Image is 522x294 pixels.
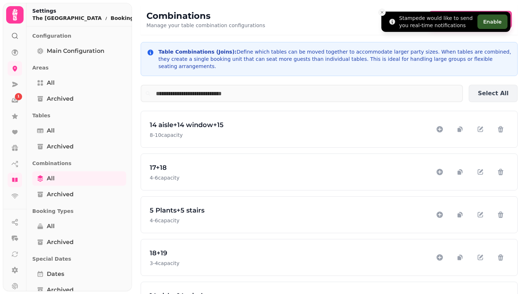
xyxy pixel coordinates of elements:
[32,14,102,22] p: The [GEOGRAPHIC_DATA]
[469,85,518,102] button: Select All
[32,252,126,265] p: Special Dates
[47,238,74,247] span: Archived
[158,48,511,70] div: Define which tables can be moved together to accommodate larger party sizes. When tables are comb...
[150,120,224,130] h3: 14 aisle+14 window+15
[32,157,126,170] p: Combinations
[432,249,448,265] button: Generate extra combinations
[146,22,265,29] p: Manage your table combination configurations
[32,123,126,138] a: All
[378,9,386,16] button: Close toast
[32,61,126,74] p: Areas
[47,79,55,87] span: All
[47,94,74,103] span: Archived
[32,267,126,281] a: Dates
[32,76,126,90] a: All
[47,222,55,231] span: All
[150,131,183,139] span: 8 - 10 capacity
[17,94,20,99] span: 1
[47,47,104,55] span: Main Configuration
[32,109,126,122] p: Tables
[432,121,448,137] button: Generate extra combinations
[150,205,204,215] h3: 5 Plants+5 stairs
[47,126,55,135] span: All
[32,219,126,234] a: All
[478,91,509,96] span: Select All
[32,29,126,42] p: Configuration
[47,174,55,183] span: All
[111,14,142,22] button: Bookings
[150,163,179,173] h3: 17+18
[158,49,237,55] strong: Table Combinations (Joins):
[150,248,179,258] h3: 18+19
[32,205,126,218] p: Booking Types
[477,14,507,29] button: Enable
[8,93,22,108] a: 1
[32,139,126,154] a: Archived
[32,14,142,22] nav: breadcrumb
[150,174,179,181] span: 4 - 6 capacity
[47,190,74,199] span: Archived
[32,171,126,186] a: All
[399,14,475,29] div: Stampede would like to send you real-time notifications
[432,207,448,223] button: Generate extra combinations
[47,270,64,278] span: Dates
[32,92,126,106] a: Archived
[32,7,142,14] h2: Settings
[150,260,179,267] span: 3 - 4 capacity
[32,235,126,249] a: Archived
[32,187,126,202] a: Archived
[47,142,74,151] span: Archived
[432,164,448,180] button: Generate extra combinations
[146,10,265,22] h1: Combinations
[32,44,126,58] a: Main Configuration
[150,217,179,224] span: 4 - 6 capacity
